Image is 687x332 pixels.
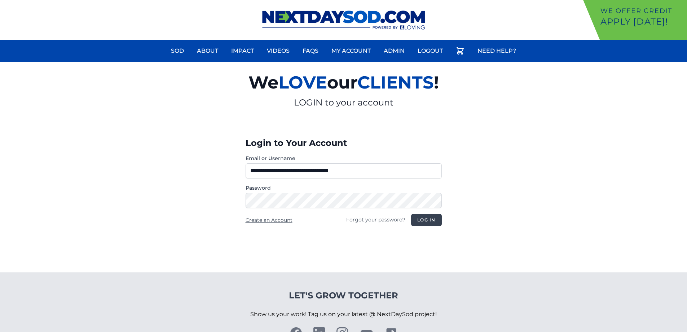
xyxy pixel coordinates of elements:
span: CLIENTS [357,72,434,93]
label: Password [246,184,442,191]
a: Impact [227,42,258,60]
span: LOVE [278,72,327,93]
a: Create an Account [246,217,292,223]
a: My Account [327,42,375,60]
button: Log in [411,214,441,226]
a: About [193,42,223,60]
a: Admin [379,42,409,60]
p: LOGIN to your account [165,97,523,108]
p: Show us your work! Tag us on your latest @ NextDaySod project! [250,301,437,327]
a: Need Help? [473,42,520,60]
a: FAQs [298,42,323,60]
a: Forgot your password? [346,216,405,223]
h4: Let's Grow Together [250,290,437,301]
p: Apply [DATE]! [600,16,684,27]
p: We offer Credit [600,6,684,16]
h2: We our ! [165,68,523,97]
a: Logout [413,42,447,60]
a: Videos [263,42,294,60]
h3: Login to Your Account [246,137,442,149]
a: Sod [167,42,188,60]
label: Email or Username [246,155,442,162]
